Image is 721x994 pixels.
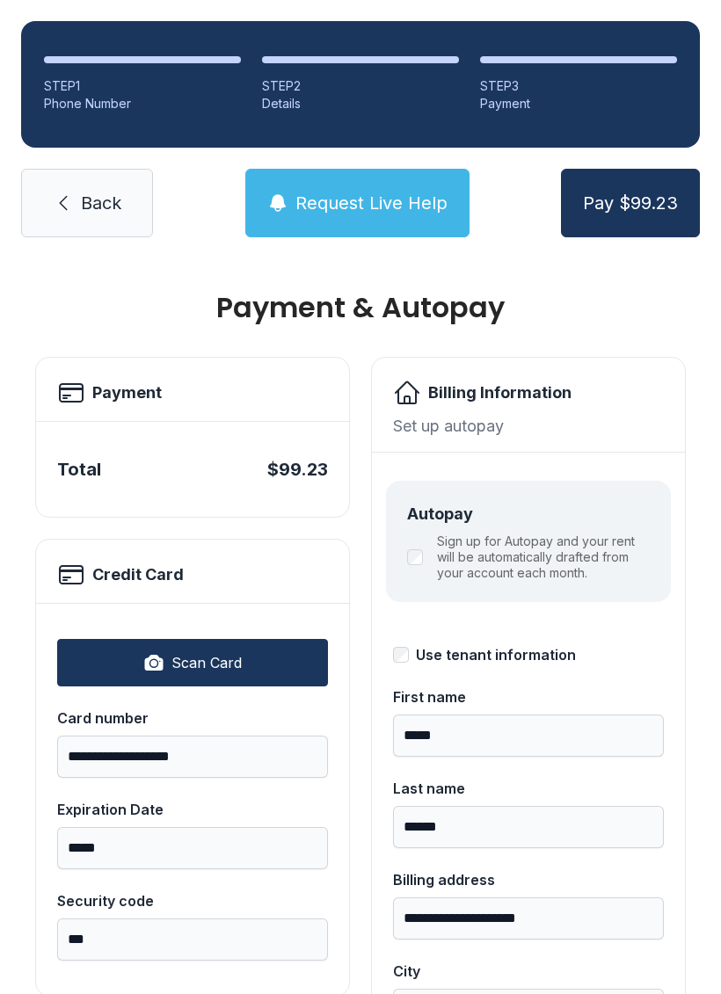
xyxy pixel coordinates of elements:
[407,502,650,526] div: Autopay
[480,95,677,112] div: Payment
[171,652,242,673] span: Scan Card
[81,191,121,215] span: Back
[393,414,664,438] div: Set up autopay
[393,869,664,890] div: Billing address
[92,381,162,405] h2: Payment
[437,533,650,581] label: Sign up for Autopay and your rent will be automatically drafted from your account each month.
[57,890,328,911] div: Security code
[57,799,328,820] div: Expiration Date
[92,562,184,587] h2: Credit Card
[57,457,101,482] div: Total
[583,191,678,215] span: Pay $99.23
[57,918,328,961] input: Security code
[57,827,328,869] input: Expiration Date
[393,961,664,982] div: City
[393,806,664,848] input: Last name
[393,686,664,707] div: First name
[393,897,664,940] input: Billing address
[262,95,459,112] div: Details
[57,736,328,778] input: Card number
[480,77,677,95] div: STEP 3
[44,95,241,112] div: Phone Number
[57,707,328,729] div: Card number
[35,294,686,322] h1: Payment & Autopay
[393,715,664,757] input: First name
[416,644,576,665] div: Use tenant information
[262,77,459,95] div: STEP 2
[44,77,241,95] div: STEP 1
[267,457,328,482] div: $99.23
[428,381,572,405] h2: Billing Information
[393,778,664,799] div: Last name
[295,191,448,215] span: Request Live Help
